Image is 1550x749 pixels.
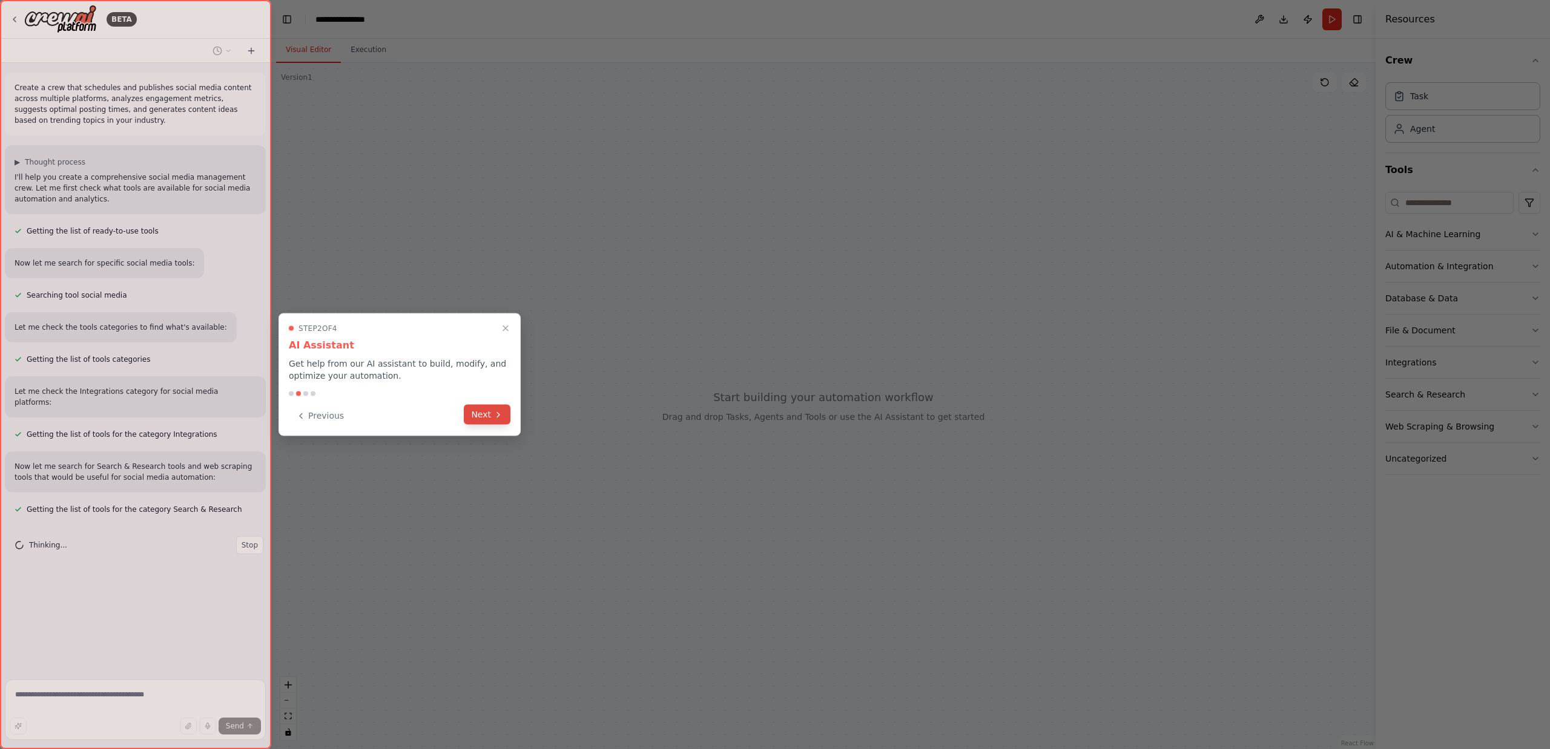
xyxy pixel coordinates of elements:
button: Next [464,405,510,425]
span: Step 2 of 4 [298,324,337,333]
button: Hide left sidebar [279,11,295,28]
h3: AI Assistant [289,338,510,353]
button: Close walkthrough [498,321,513,336]
button: Previous [289,406,351,426]
p: Get help from our AI assistant to build, modify, and optimize your automation. [289,358,510,382]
